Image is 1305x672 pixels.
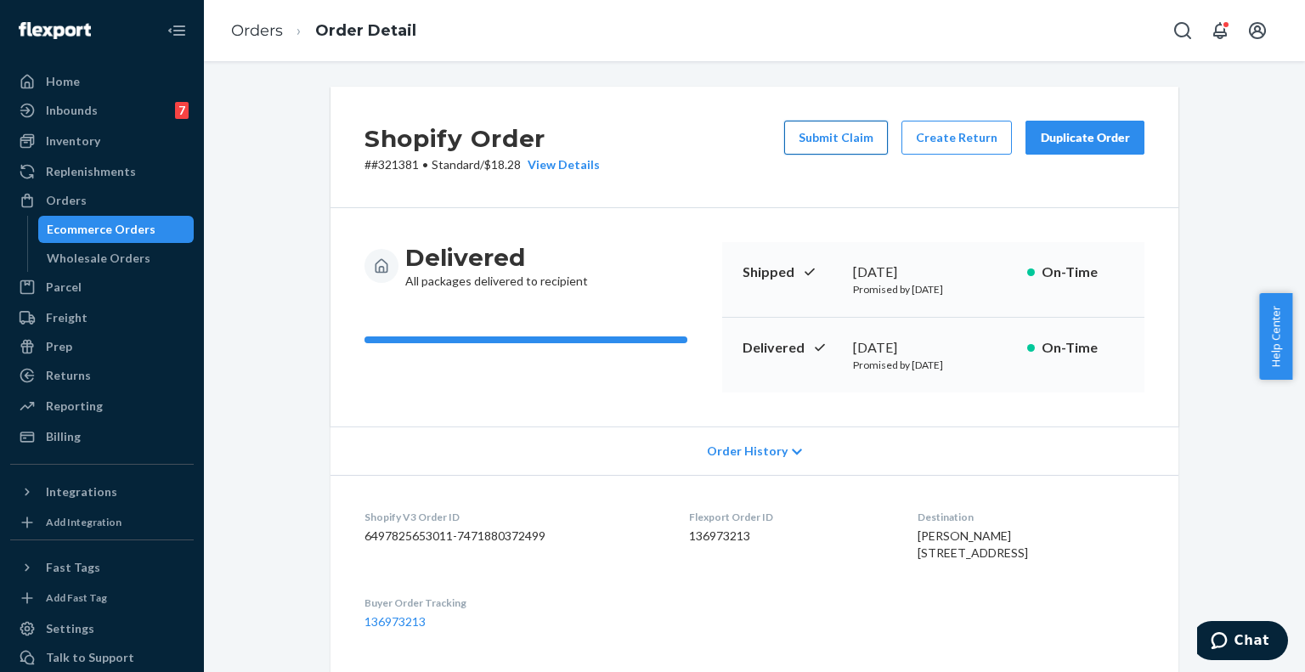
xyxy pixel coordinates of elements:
a: Reporting [10,392,194,420]
a: Billing [10,423,194,450]
h3: Delivered [405,242,588,273]
div: Settings [46,620,94,637]
button: Open notifications [1203,14,1237,48]
a: Orders [10,187,194,214]
p: On-Time [1042,263,1124,282]
a: Inbounds7 [10,97,194,124]
a: Prep [10,333,194,360]
dt: Buyer Order Tracking [364,596,662,610]
a: Ecommerce Orders [38,216,195,243]
div: Add Integration [46,515,121,529]
div: Parcel [46,279,82,296]
div: Ecommerce Orders [47,221,155,238]
ol: breadcrumbs [217,6,430,56]
button: Create Return [901,121,1012,155]
button: Close Navigation [160,14,194,48]
a: Freight [10,304,194,331]
div: Integrations [46,483,117,500]
div: Replenishments [46,163,136,180]
a: Add Integration [10,512,194,533]
dd: 136973213 [689,528,890,545]
div: Freight [46,309,88,326]
a: Returns [10,362,194,389]
a: Wholesale Orders [38,245,195,272]
img: Flexport logo [19,22,91,39]
div: Billing [46,428,81,445]
p: Promised by [DATE] [853,358,1014,372]
button: Submit Claim [784,121,888,155]
dd: 6497825653011-7471880372499 [364,528,662,545]
div: Fast Tags [46,559,100,576]
div: Talk to Support [46,649,134,666]
div: [DATE] [853,263,1014,282]
p: Promised by [DATE] [853,282,1014,296]
a: Order Detail [315,21,416,40]
iframe: Opens a widget where you can chat to one of our agents [1197,621,1288,664]
div: [DATE] [853,338,1014,358]
button: Duplicate Order [1025,121,1144,155]
div: Add Fast Tag [46,590,107,605]
button: Talk to Support [10,644,194,671]
button: Open account menu [1240,14,1274,48]
div: All packages delivered to recipient [405,242,588,290]
div: Reporting [46,398,103,415]
div: Returns [46,367,91,384]
span: • [422,157,428,172]
button: Open Search Box [1166,14,1200,48]
div: Wholesale Orders [47,250,150,267]
span: Standard [432,157,480,172]
a: Settings [10,615,194,642]
button: Help Center [1259,293,1292,380]
dt: Destination [918,510,1144,524]
a: Parcel [10,274,194,301]
a: Home [10,68,194,95]
dt: Shopify V3 Order ID [364,510,662,524]
h2: Shopify Order [364,121,600,156]
a: Inventory [10,127,194,155]
div: Home [46,73,80,90]
dt: Flexport Order ID [689,510,890,524]
span: Order History [707,443,788,460]
a: 136973213 [364,614,426,629]
div: Duplicate Order [1040,129,1130,146]
div: Prep [46,338,72,355]
p: Delivered [743,338,839,358]
span: [PERSON_NAME] [STREET_ADDRESS] [918,528,1028,560]
a: Add Fast Tag [10,588,194,608]
button: Integrations [10,478,194,505]
div: 7 [175,102,189,119]
p: On-Time [1042,338,1124,358]
div: Orders [46,192,87,209]
div: Inventory [46,133,100,150]
button: Fast Tags [10,554,194,581]
a: Replenishments [10,158,194,185]
a: Orders [231,21,283,40]
p: # #321381 / $18.28 [364,156,600,173]
button: View Details [521,156,600,173]
p: Shipped [743,263,839,282]
div: Inbounds [46,102,98,119]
